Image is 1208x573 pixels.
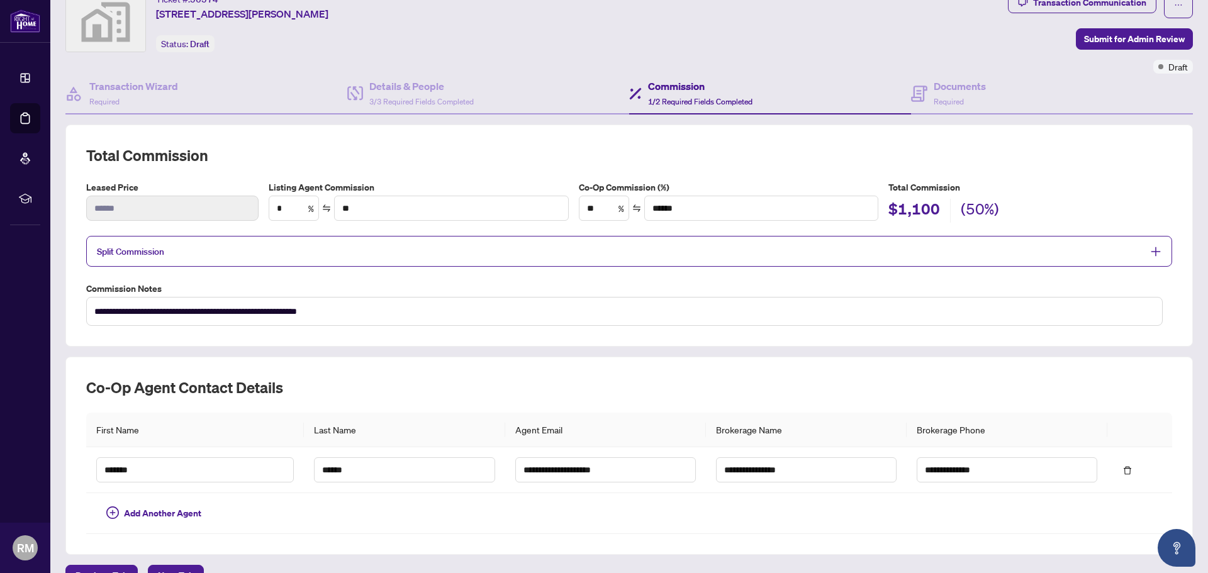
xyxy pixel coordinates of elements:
span: Draft [190,38,210,50]
h4: Documents [934,79,986,94]
img: logo [10,9,40,33]
th: Brokerage Phone [907,413,1107,447]
h2: $1,100 [888,199,940,223]
h2: Total Commission [86,145,1172,165]
span: delete [1123,466,1132,475]
span: plus [1150,246,1161,257]
h2: Co-op Agent Contact Details [86,377,1172,398]
h2: (50%) [961,199,999,223]
h5: Total Commission [888,181,1172,194]
div: Status: [156,35,215,52]
span: ellipsis [1174,1,1183,9]
div: Split Commission [86,236,1172,267]
span: swap [322,204,331,213]
label: Commission Notes [86,282,1172,296]
h4: Commission [648,79,752,94]
span: Draft [1168,60,1188,74]
span: Required [934,97,964,106]
span: 1/2 Required Fields Completed [648,97,752,106]
span: Submit for Admin Review [1084,29,1185,49]
span: plus-circle [106,506,119,519]
span: Required [89,97,120,106]
span: RM [17,539,34,557]
th: Brokerage Name [706,413,907,447]
h4: Details & People [369,79,474,94]
button: Open asap [1158,529,1195,567]
h4: Transaction Wizard [89,79,178,94]
span: 3/3 Required Fields Completed [369,97,474,106]
th: First Name [86,413,304,447]
span: swap [632,204,641,213]
span: Add Another Agent [124,506,201,520]
label: Co-Op Commission (%) [579,181,879,194]
label: Listing Agent Commission [269,181,569,194]
span: Split Commission [97,246,164,257]
th: Agent Email [505,413,706,447]
button: Add Another Agent [96,503,211,523]
button: Submit for Admin Review [1076,28,1193,50]
label: Leased Price [86,181,259,194]
span: [STREET_ADDRESS][PERSON_NAME] [156,6,328,21]
th: Last Name [304,413,505,447]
